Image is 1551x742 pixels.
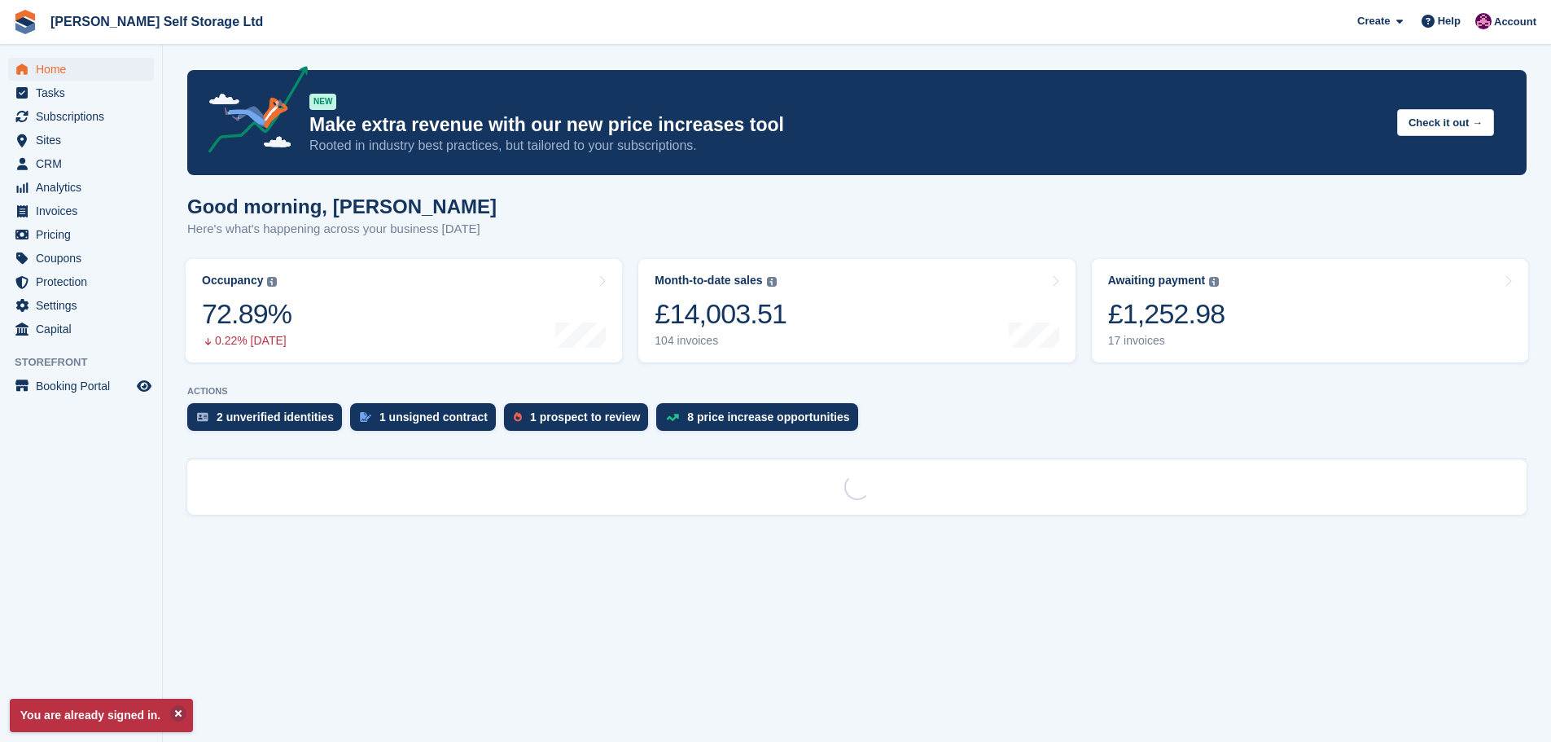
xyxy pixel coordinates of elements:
p: You are already signed in. [10,699,193,732]
p: Make extra revenue with our new price increases tool [309,113,1384,137]
a: menu [8,270,154,293]
a: menu [8,58,154,81]
button: Check it out → [1397,109,1494,136]
a: menu [8,81,154,104]
div: Occupancy [202,274,263,288]
div: 1 unsigned contract [379,411,488,424]
span: Protection [36,270,134,293]
img: stora-icon-8386f47178a22dfd0bd8f6a31ec36ba5ce8667c1dd55bd0f319d3a0aa187defe.svg [13,10,37,34]
a: 8 price increase opportunities [656,403,865,439]
a: menu [8,223,154,246]
span: Pricing [36,223,134,246]
div: 2 unverified identities [217,411,334,424]
a: [PERSON_NAME] Self Storage Ltd [44,8,269,35]
a: Month-to-date sales £14,003.51 104 invoices [638,259,1075,362]
span: Storefront [15,354,162,371]
a: menu [8,294,154,317]
div: Awaiting payment [1108,274,1206,288]
span: Help [1438,13,1461,29]
span: Subscriptions [36,105,134,128]
img: verify_identity-adf6edd0f0f0b5bbfe63781bf79b02c33cf7c696d77639b501bdc392416b5a36.svg [197,412,208,422]
div: 0.22% [DATE] [202,334,291,348]
a: menu [8,105,154,128]
span: Coupons [36,247,134,270]
div: £1,252.98 [1108,297,1225,331]
img: Lydia Wild [1475,13,1492,29]
span: Booking Portal [36,375,134,397]
div: 8 price increase opportunities [687,411,849,424]
p: Here's what's happening across your business [DATE] [187,220,497,239]
span: Settings [36,294,134,317]
a: menu [8,129,154,151]
div: £14,003.51 [655,297,786,331]
a: menu [8,318,154,340]
a: Awaiting payment £1,252.98 17 invoices [1092,259,1528,362]
a: menu [8,200,154,222]
span: CRM [36,152,134,175]
img: price_increase_opportunities-93ffe204e8149a01c8c9dc8f82e8f89637d9d84a8eef4429ea346261dce0b2c0.svg [666,414,679,421]
img: icon-info-grey-7440780725fd019a000dd9b08b2336e03edf1995a4989e88bcd33f0948082b44.svg [267,277,277,287]
div: 1 prospect to review [530,411,640,424]
a: menu [8,247,154,270]
div: 72.89% [202,297,291,331]
div: 17 invoices [1108,334,1225,348]
a: 1 prospect to review [504,403,656,439]
span: Home [36,58,134,81]
h1: Good morning, [PERSON_NAME] [187,195,497,217]
a: menu [8,176,154,199]
a: menu [8,152,154,175]
span: Account [1494,14,1536,30]
p: ACTIONS [187,386,1527,397]
img: price-adjustments-announcement-icon-8257ccfd72463d97f412b2fc003d46551f7dbcb40ab6d574587a9cd5c0d94... [195,66,309,159]
p: Rooted in industry best practices, but tailored to your subscriptions. [309,137,1384,155]
span: Sites [36,129,134,151]
a: menu [8,375,154,397]
img: icon-info-grey-7440780725fd019a000dd9b08b2336e03edf1995a4989e88bcd33f0948082b44.svg [767,277,777,287]
span: Invoices [36,200,134,222]
a: Occupancy 72.89% 0.22% [DATE] [186,259,622,362]
a: Preview store [134,376,154,396]
div: NEW [309,94,336,110]
span: Create [1357,13,1390,29]
a: 1 unsigned contract [350,403,504,439]
div: 104 invoices [655,334,786,348]
div: Month-to-date sales [655,274,762,288]
span: Capital [36,318,134,340]
span: Analytics [36,176,134,199]
a: 2 unverified identities [187,403,350,439]
span: Tasks [36,81,134,104]
img: contract_signature_icon-13c848040528278c33f63329250d36e43548de30e8caae1d1a13099fd9432cc5.svg [360,412,371,422]
img: prospect-51fa495bee0391a8d652442698ab0144808aea92771e9ea1ae160a38d050c398.svg [514,412,522,422]
img: icon-info-grey-7440780725fd019a000dd9b08b2336e03edf1995a4989e88bcd33f0948082b44.svg [1209,277,1219,287]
